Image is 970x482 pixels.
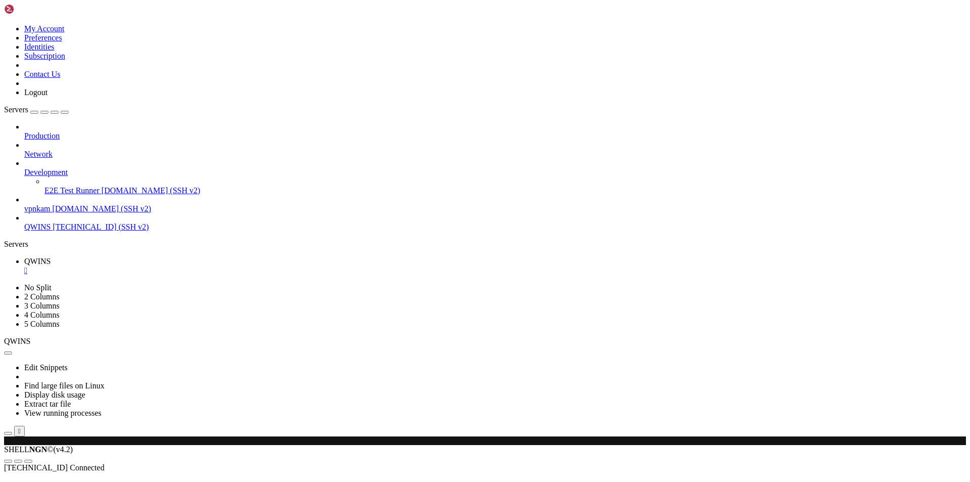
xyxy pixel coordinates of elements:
[24,257,51,266] span: QWINS
[24,213,966,232] li: QWINS [TECHNICAL_ID] (SSH v2)
[4,105,69,114] a: Servers
[4,4,62,14] img: Shellngn
[24,204,966,213] a: vpnkam [DOMAIN_NAME] (SSH v2)
[4,105,28,114] span: Servers
[24,52,65,60] a: Subscription
[4,337,30,345] span: QWINS
[24,159,966,195] li: Development
[24,363,68,372] a: Edit Snippets
[24,168,68,177] span: Development
[24,132,60,140] span: Production
[24,204,51,213] span: vpnkam
[24,320,60,328] a: 5 Columns
[102,186,201,195] span: [DOMAIN_NAME] (SSH v2)
[24,301,60,310] a: 3 Columns
[24,168,966,177] a: Development
[24,400,71,408] a: Extract tar file
[24,132,966,141] a: Production
[24,70,61,78] a: Contact Us
[24,390,85,399] a: Display disk usage
[24,257,966,275] a: QWINS
[44,177,966,195] li: E2E Test Runner [DOMAIN_NAME] (SSH v2)
[18,427,21,435] div: 
[24,266,966,275] a: 
[24,24,65,33] a: My Account
[24,381,105,390] a: Find large files on Linux
[44,186,966,195] a: E2E Test Runner [DOMAIN_NAME] (SSH v2)
[4,240,966,249] div: Servers
[24,409,102,417] a: View running processes
[53,223,149,231] span: [TECHNICAL_ID] (SSH v2)
[24,141,966,159] li: Network
[24,311,60,319] a: 4 Columns
[14,426,25,436] button: 
[24,122,966,141] li: Production
[24,88,47,97] a: Logout
[24,33,62,42] a: Preferences
[24,42,55,51] a: Identities
[24,150,53,158] span: Network
[24,283,52,292] a: No Split
[44,186,100,195] span: E2E Test Runner
[24,223,966,232] a: QWINS [TECHNICAL_ID] (SSH v2)
[24,223,51,231] span: QWINS
[24,195,966,213] li: vpnkam [DOMAIN_NAME] (SSH v2)
[53,204,152,213] span: [DOMAIN_NAME] (SSH v2)
[24,150,966,159] a: Network
[24,292,60,301] a: 2 Columns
